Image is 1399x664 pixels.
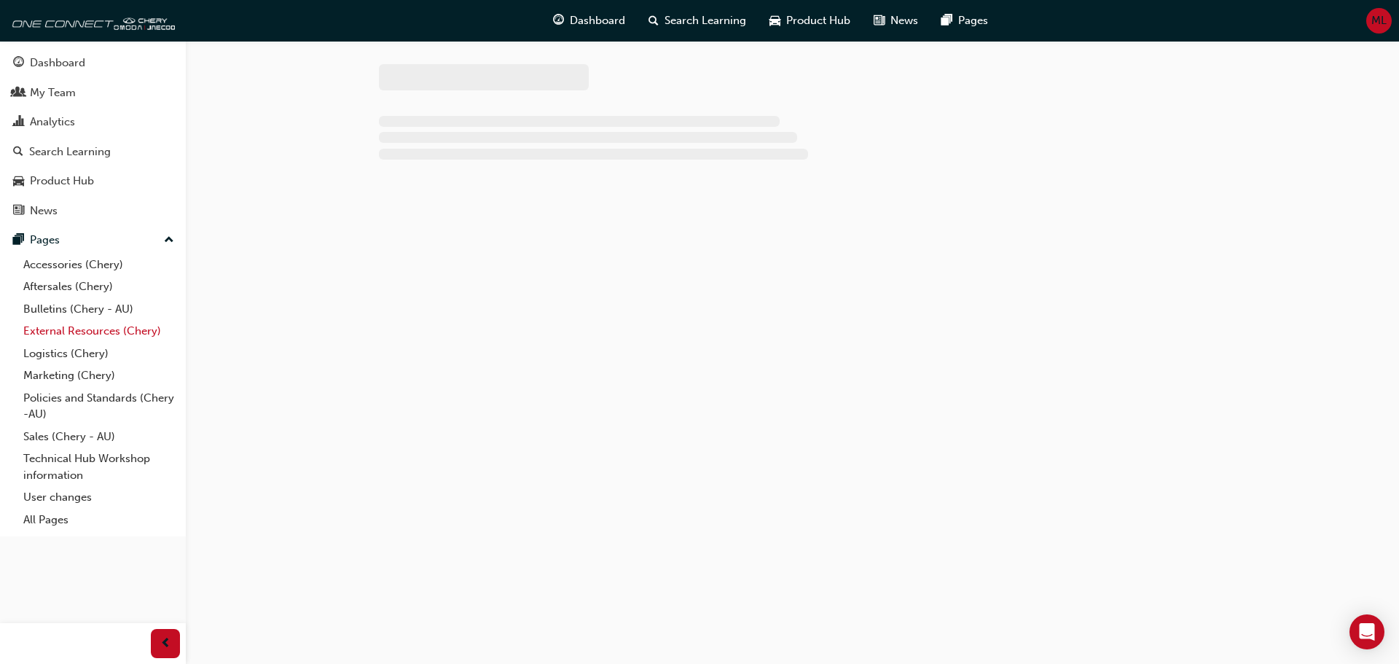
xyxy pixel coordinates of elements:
[29,144,111,160] div: Search Learning
[17,509,180,531] a: All Pages
[648,12,659,30] span: search-icon
[30,173,94,190] div: Product Hub
[941,12,952,30] span: pages-icon
[665,12,746,29] span: Search Learning
[160,635,171,653] span: prev-icon
[930,6,1000,36] a: pages-iconPages
[1371,12,1387,29] span: ML
[862,6,930,36] a: news-iconNews
[6,227,180,254] button: Pages
[958,12,988,29] span: Pages
[17,276,180,298] a: Aftersales (Chery)
[570,12,625,29] span: Dashboard
[6,168,180,195] a: Product Hub
[13,234,24,247] span: pages-icon
[6,50,180,77] a: Dashboard
[6,138,180,165] a: Search Learning
[30,203,58,219] div: News
[17,448,180,486] a: Technical Hub Workshop information
[6,47,180,227] button: DashboardMy TeamAnalyticsSearch LearningProduct HubNews
[769,12,780,30] span: car-icon
[17,254,180,276] a: Accessories (Chery)
[6,198,180,224] a: News
[874,12,885,30] span: news-icon
[30,55,85,71] div: Dashboard
[164,231,174,250] span: up-icon
[17,298,180,321] a: Bulletins (Chery - AU)
[17,320,180,343] a: External Resources (Chery)
[786,12,850,29] span: Product Hub
[30,114,75,130] div: Analytics
[17,387,180,426] a: Policies and Standards (Chery -AU)
[17,364,180,387] a: Marketing (Chery)
[553,12,564,30] span: guage-icon
[13,146,23,159] span: search-icon
[890,12,918,29] span: News
[6,79,180,106] a: My Team
[13,205,24,218] span: news-icon
[30,85,76,101] div: My Team
[6,109,180,136] a: Analytics
[637,6,758,36] a: search-iconSearch Learning
[13,175,24,188] span: car-icon
[758,6,862,36] a: car-iconProduct Hub
[1366,8,1392,34] button: ML
[17,426,180,448] a: Sales (Chery - AU)
[541,6,637,36] a: guage-iconDashboard
[7,6,175,35] img: oneconnect
[17,343,180,365] a: Logistics (Chery)
[13,87,24,100] span: people-icon
[1349,614,1384,649] div: Open Intercom Messenger
[13,116,24,129] span: chart-icon
[17,486,180,509] a: User changes
[13,57,24,70] span: guage-icon
[30,232,60,249] div: Pages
